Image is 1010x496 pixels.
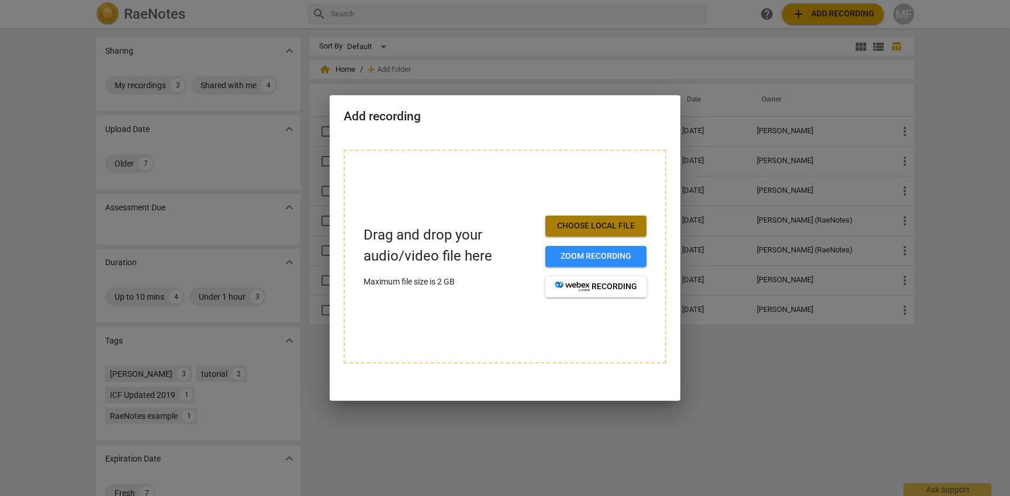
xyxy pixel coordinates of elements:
button: recording [545,276,646,297]
span: recording [555,281,637,293]
p: Maximum file size is 2 GB [364,276,536,288]
h2: Add recording [344,109,666,124]
span: Choose local file [555,220,637,232]
p: Drag and drop your audio/video file here [364,225,536,266]
span: Zoom recording [555,251,637,262]
button: Zoom recording [545,246,646,267]
button: Choose local file [545,216,646,237]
